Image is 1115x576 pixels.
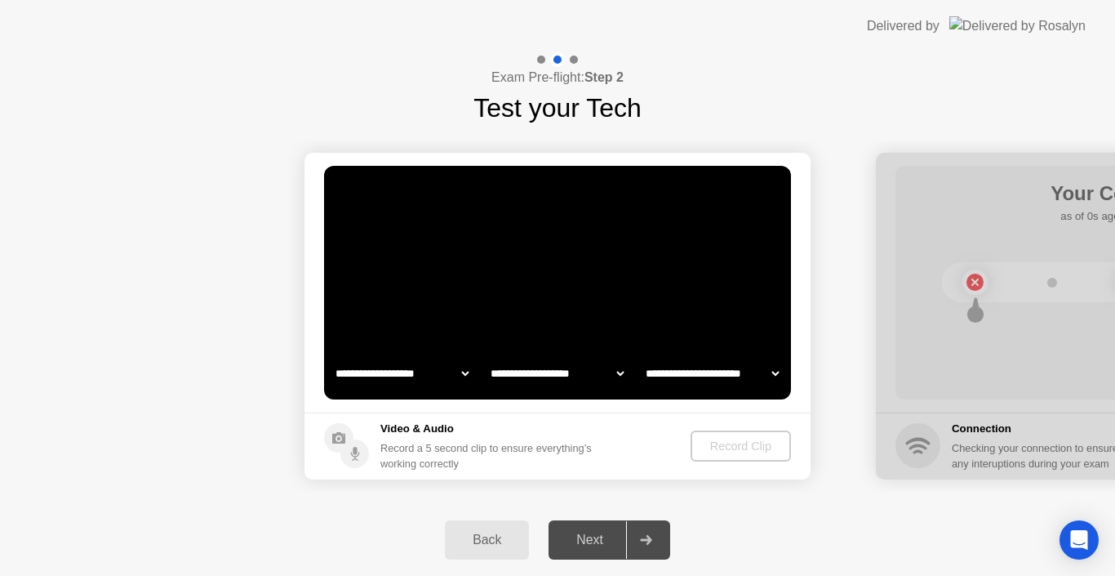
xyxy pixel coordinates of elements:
[553,533,626,547] div: Next
[332,357,472,390] select: Available cameras
[549,520,670,560] button: Next
[380,440,598,471] div: Record a 5 second clip to ensure everything’s working correctly
[487,357,627,390] select: Available speakers
[697,440,784,453] div: Record Clip
[867,16,940,36] div: Delivered by
[584,70,624,84] b: Step 2
[450,533,524,547] div: Back
[473,88,642,127] h1: Test your Tech
[691,431,791,462] button: Record Clip
[1059,520,1099,560] div: Open Intercom Messenger
[949,16,1086,35] img: Delivered by Rosalyn
[491,68,624,87] h4: Exam Pre-flight:
[380,421,598,437] h5: Video & Audio
[599,184,619,203] div: !
[445,520,529,560] button: Back
[642,357,782,390] select: Available microphones
[611,184,630,203] div: . . .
